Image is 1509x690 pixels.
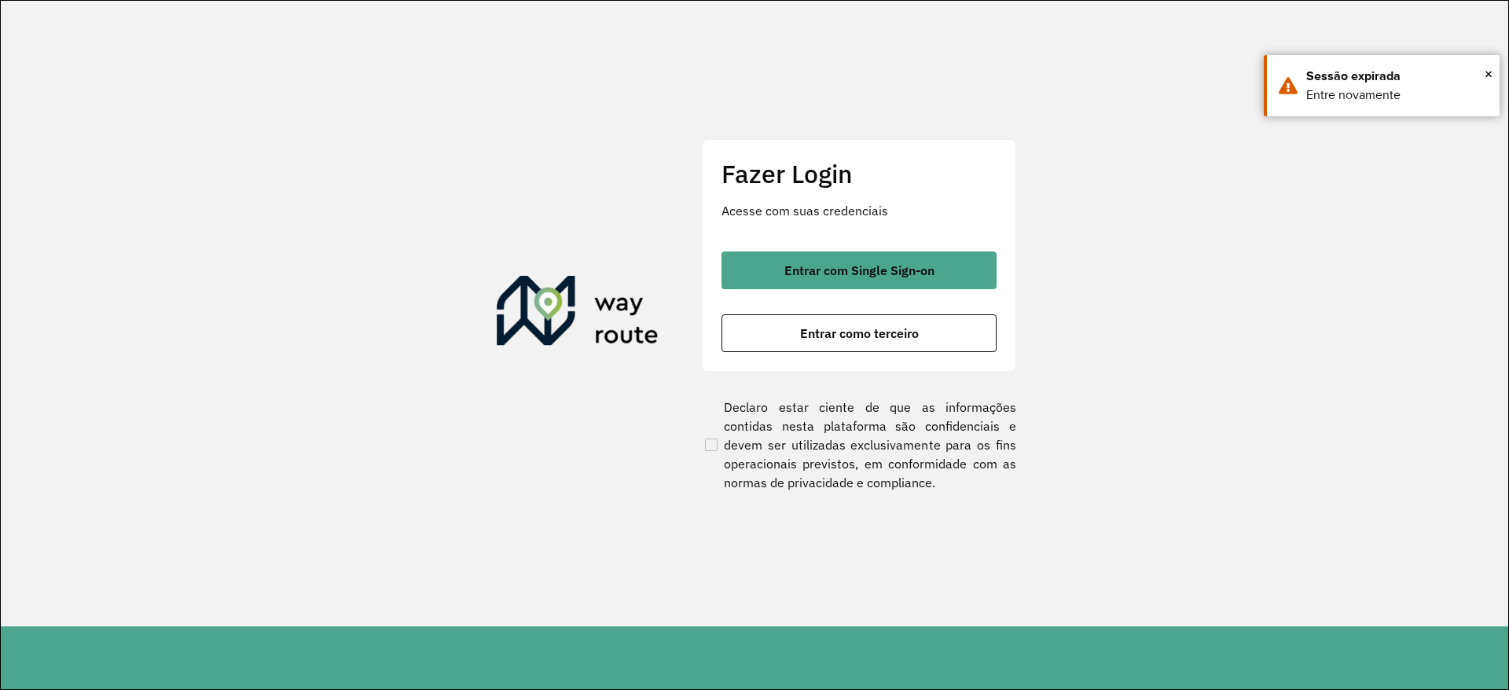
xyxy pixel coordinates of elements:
span: × [1485,62,1492,86]
img: Roteirizador AmbevTech [497,276,659,351]
h2: Fazer Login [721,159,997,189]
span: Entrar com Single Sign-on [784,264,934,277]
p: Acesse com suas credenciais [721,201,997,220]
div: Sessão expirada [1306,67,1488,86]
button: button [721,251,997,289]
div: Entre novamente [1306,86,1488,105]
button: button [721,314,997,352]
span: Entrar como terceiro [800,327,919,339]
label: Declaro estar ciente de que as informações contidas nesta plataforma são confidenciais e devem se... [702,398,1016,492]
button: Close [1485,62,1492,86]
